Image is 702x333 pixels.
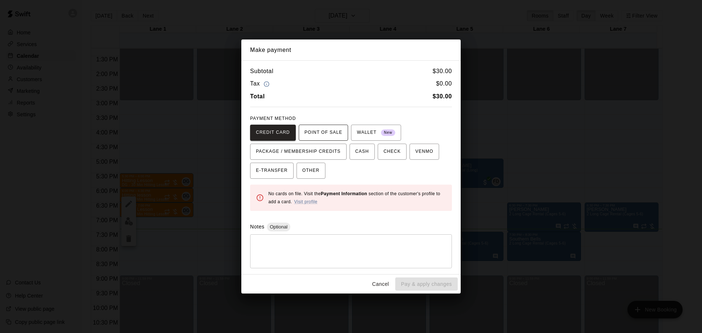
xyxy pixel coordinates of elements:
h6: $ 30.00 [433,67,452,76]
button: POINT OF SALE [299,125,348,141]
b: $ 30.00 [433,93,452,99]
button: CASH [350,144,375,160]
span: PACKAGE / MEMBERSHIP CREDITS [256,146,341,158]
button: VENMO [409,144,439,160]
span: CHECK [384,146,401,158]
a: Visit profile [294,199,317,204]
span: Optional [267,224,290,230]
span: CREDIT CARD [256,127,290,139]
label: Notes [250,224,264,230]
button: WALLET New [351,125,401,141]
b: Payment Information [321,191,367,196]
button: CHECK [378,144,407,160]
h6: Subtotal [250,67,273,76]
button: OTHER [297,163,325,179]
button: CREDIT CARD [250,125,296,141]
span: POINT OF SALE [305,127,342,139]
span: No cards on file. Visit the section of the customer's profile to add a card. [268,191,440,204]
button: Cancel [369,277,392,291]
button: PACKAGE / MEMBERSHIP CREDITS [250,144,347,160]
button: E-TRANSFER [250,163,294,179]
h6: $ 0.00 [436,79,452,89]
span: New [381,128,395,138]
span: WALLET [357,127,395,139]
span: VENMO [415,146,433,158]
span: E-TRANSFER [256,165,288,177]
h6: Tax [250,79,271,89]
span: PAYMENT METHOD [250,116,296,121]
b: Total [250,93,265,99]
span: OTHER [302,165,320,177]
h2: Make payment [241,39,461,61]
span: CASH [355,146,369,158]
